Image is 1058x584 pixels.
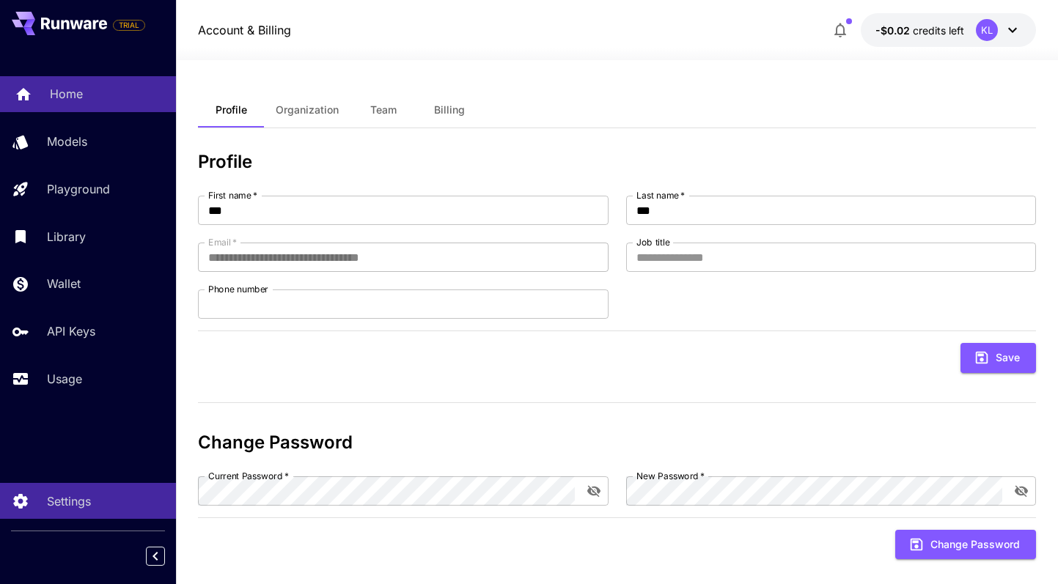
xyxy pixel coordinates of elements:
h3: Profile [198,152,1036,172]
p: Wallet [47,275,81,292]
button: Collapse sidebar [146,547,165,566]
p: Library [47,228,86,245]
p: Usage [47,370,82,388]
span: Add your payment card to enable full platform functionality. [113,16,145,34]
label: Current Password [208,470,289,482]
span: credits left [913,24,964,37]
div: -$0.016 [875,23,964,38]
p: Models [47,133,87,150]
button: Change Password [895,530,1036,560]
button: Save [960,343,1036,373]
label: Phone number [208,283,268,295]
div: Collapse sidebar [157,543,176,569]
p: Playground [47,180,110,198]
button: toggle password visibility [1008,478,1035,504]
label: Job title [636,236,670,248]
p: Settings [47,492,91,510]
button: -$0.016KL [861,13,1036,47]
label: Email [208,236,237,248]
span: Profile [216,103,247,117]
p: API Keys [47,322,95,340]
label: New Password [636,470,705,482]
label: First name [208,189,257,202]
span: Billing [434,103,465,117]
button: toggle password visibility [581,478,607,504]
span: TRIAL [114,20,144,31]
span: Team [370,103,397,117]
span: -$0.02 [875,24,913,37]
span: Organization [276,103,339,117]
a: Account & Billing [198,21,291,39]
p: Home [50,85,83,103]
h3: Change Password [198,432,1036,453]
label: Last name [636,189,685,202]
div: KL [976,19,998,41]
nav: breadcrumb [198,21,291,39]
